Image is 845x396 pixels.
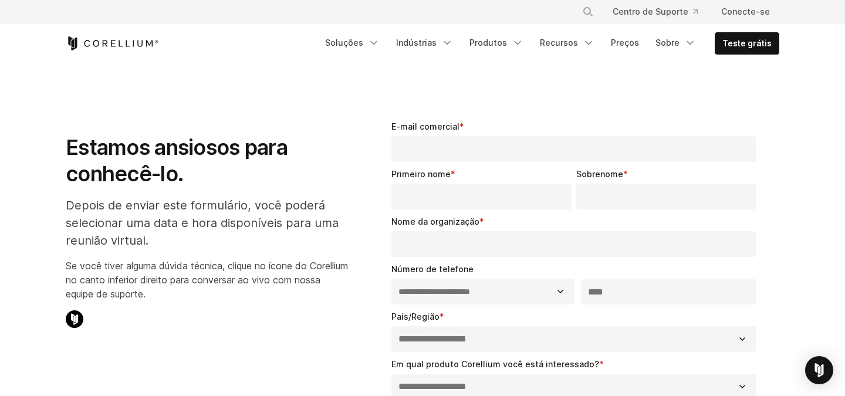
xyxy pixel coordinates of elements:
font: Produtos [469,38,507,48]
font: E-mail comercial [391,121,459,131]
button: Procurar [577,1,599,22]
font: Centro de Suporte [613,6,688,16]
font: Teste grátis [722,38,772,48]
font: Estamos ansiosos para conhecê-lo. [66,134,288,187]
font: Conecte-se [721,6,770,16]
div: Menu de navegação [318,32,779,55]
font: Recursos [540,38,578,48]
font: Preços [611,38,639,48]
font: Primeiro nome [391,169,451,179]
div: Open Intercom Messenger [805,356,833,384]
a: Página inicial do Corellium [66,36,159,50]
font: Soluções [325,38,363,48]
font: Nome da organização [391,216,479,226]
font: Em qual produto Corellium você está interessado? [391,359,599,369]
font: País/Região [391,312,440,321]
font: Depois de enviar este formulário, você poderá selecionar uma data e hora disponíveis para uma reu... [66,198,339,248]
font: Número de telefone [391,264,474,274]
div: Menu de navegação [568,1,779,22]
font: Sobre [655,38,680,48]
font: Sobrenome [576,169,623,179]
font: Se você tiver alguma dúvida técnica, clique no ícone do Corellium no canto inferior direito para ... [66,260,348,300]
img: Ícone de bate-papo do Corellium [66,310,83,328]
font: Indústrias [396,38,437,48]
